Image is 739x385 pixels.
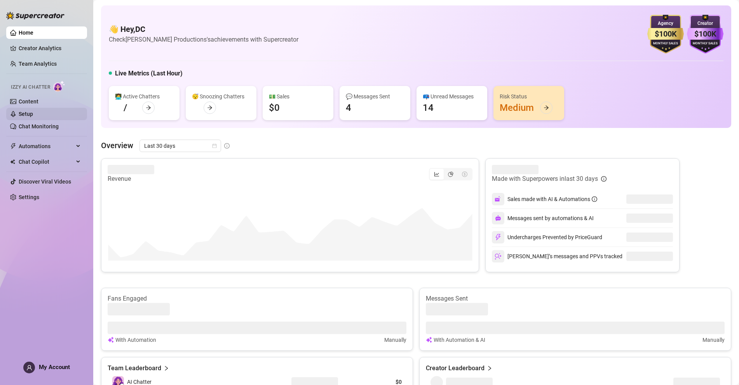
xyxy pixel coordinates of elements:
[19,111,33,117] a: Setup
[426,294,725,303] article: Messages Sent
[19,194,39,200] a: Settings
[434,336,485,344] article: With Automation & AI
[207,105,213,110] span: arrow-right
[115,69,183,78] h5: Live Metrics (Last Hour)
[10,143,16,149] span: thunderbolt
[108,336,114,344] img: svg%3e
[39,364,70,371] span: My Account
[647,20,684,27] div: Agency
[448,171,453,177] span: pie-chart
[495,196,502,203] img: svg%3e
[592,196,597,202] span: info-circle
[101,140,133,151] article: Overview
[702,336,725,344] article: Manually
[495,215,501,221] img: svg%3e
[146,105,151,110] span: arrow-right
[19,140,74,152] span: Automations
[10,159,15,164] img: Chat Copilot
[164,364,169,373] span: right
[687,28,723,40] div: $100K
[487,364,492,373] span: right
[212,143,217,148] span: calendar
[19,61,57,67] a: Team Analytics
[19,156,74,168] span: Chat Copilot
[269,92,327,101] div: 💵 Sales
[423,101,434,114] div: 14
[192,92,250,101] div: 😴 Snoozing Chatters
[500,92,558,101] div: Risk Status
[109,24,298,35] h4: 👋 Hey, DC
[19,30,33,36] a: Home
[492,250,622,262] div: [PERSON_NAME]’s messages and PPVs tracked
[687,20,723,27] div: Creator
[108,174,154,184] article: Revenue
[346,101,351,114] div: 4
[495,253,502,260] img: svg%3e
[507,195,597,203] div: Sales made with AI & Automations
[26,365,32,371] span: user
[108,364,161,373] article: Team Leaderboard
[544,105,549,110] span: arrow-right
[426,364,485,373] article: Creator Leaderboard
[108,294,406,303] article: Fans Engaged
[687,15,723,54] img: purple-badge-B9DA21FR.svg
[224,143,230,149] span: info-circle
[109,35,298,44] article: Check [PERSON_NAME] Productions's achievements with Supercreator
[384,336,406,344] article: Manually
[462,171,467,177] span: dollar-circle
[11,84,50,91] span: Izzy AI Chatter
[115,336,156,344] article: With Automation
[647,15,684,54] img: gold-badge-CigiZidd.svg
[495,234,502,241] img: svg%3e
[429,168,472,180] div: segmented control
[601,176,607,182] span: info-circle
[492,212,594,224] div: Messages sent by automations & AI
[19,178,71,185] a: Discover Viral Videos
[53,80,65,92] img: AI Chatter
[492,174,598,184] article: Made with Superpowers in last 30 days
[687,41,723,46] div: Monthly Sales
[434,171,439,177] span: line-chart
[144,140,216,152] span: Last 30 days
[19,123,59,129] a: Chat Monitoring
[269,101,280,114] div: $0
[19,98,38,105] a: Content
[346,92,404,101] div: 💬 Messages Sent
[19,42,81,54] a: Creator Analytics
[6,12,64,19] img: logo-BBDzfeDw.svg
[647,28,684,40] div: $100K
[492,231,602,243] div: Undercharges Prevented by PriceGuard
[647,41,684,46] div: Monthly Sales
[426,336,432,344] img: svg%3e
[423,92,481,101] div: 📪 Unread Messages
[115,92,173,101] div: 👩‍💻 Active Chatters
